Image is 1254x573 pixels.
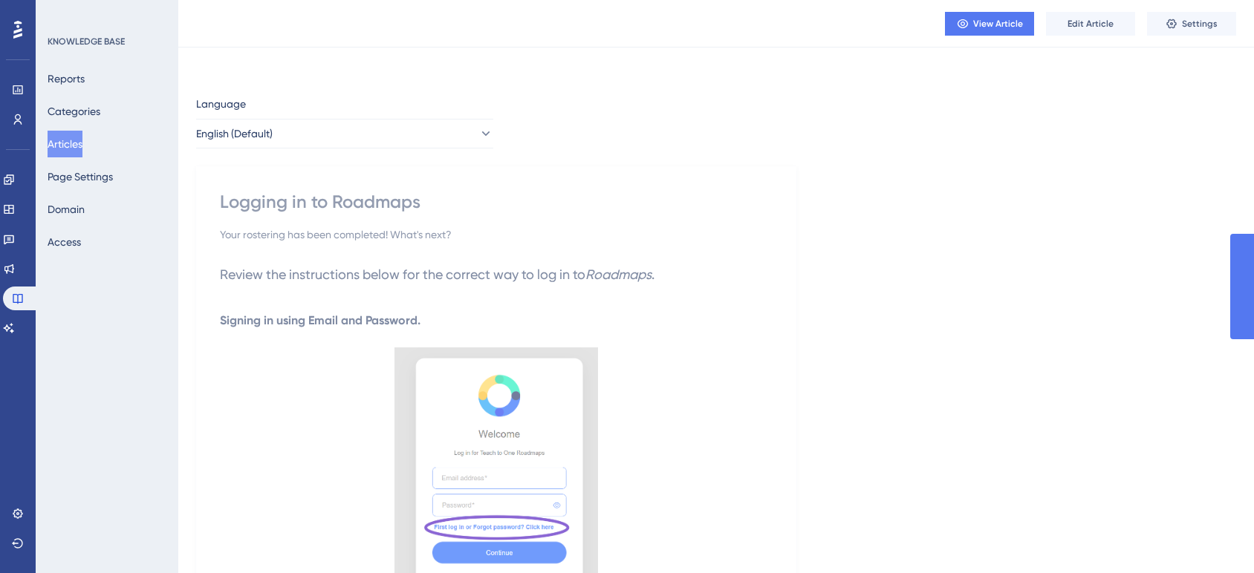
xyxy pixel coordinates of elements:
button: Domain [48,196,85,223]
button: Access [48,229,81,255]
span: Review the instructions below for the correct way to log in to [220,266,585,282]
div: KNOWLEDGE BASE [48,36,125,48]
button: English (Default) [196,119,493,148]
button: Reports [48,65,85,92]
span: Settings [1182,18,1218,30]
span: View Article [973,18,1023,30]
span: English (Default) [196,125,273,143]
iframe: UserGuiding AI Assistant Launcher [1192,514,1236,559]
em: Roadmaps [585,266,652,282]
strong: Signing in using Email and Password. [220,313,420,327]
span: Language [196,95,246,113]
button: Page Settings [48,163,113,190]
div: Logging in to Roadmaps [220,190,773,214]
span: Edit Article [1068,18,1114,30]
span: . [652,266,654,282]
button: Settings [1147,12,1236,36]
div: Your rostering has been completed! What's next? [220,226,773,243]
button: Categories [48,98,100,125]
button: Edit Article [1046,12,1135,36]
button: Articles [48,131,82,157]
button: View Article [945,12,1034,36]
